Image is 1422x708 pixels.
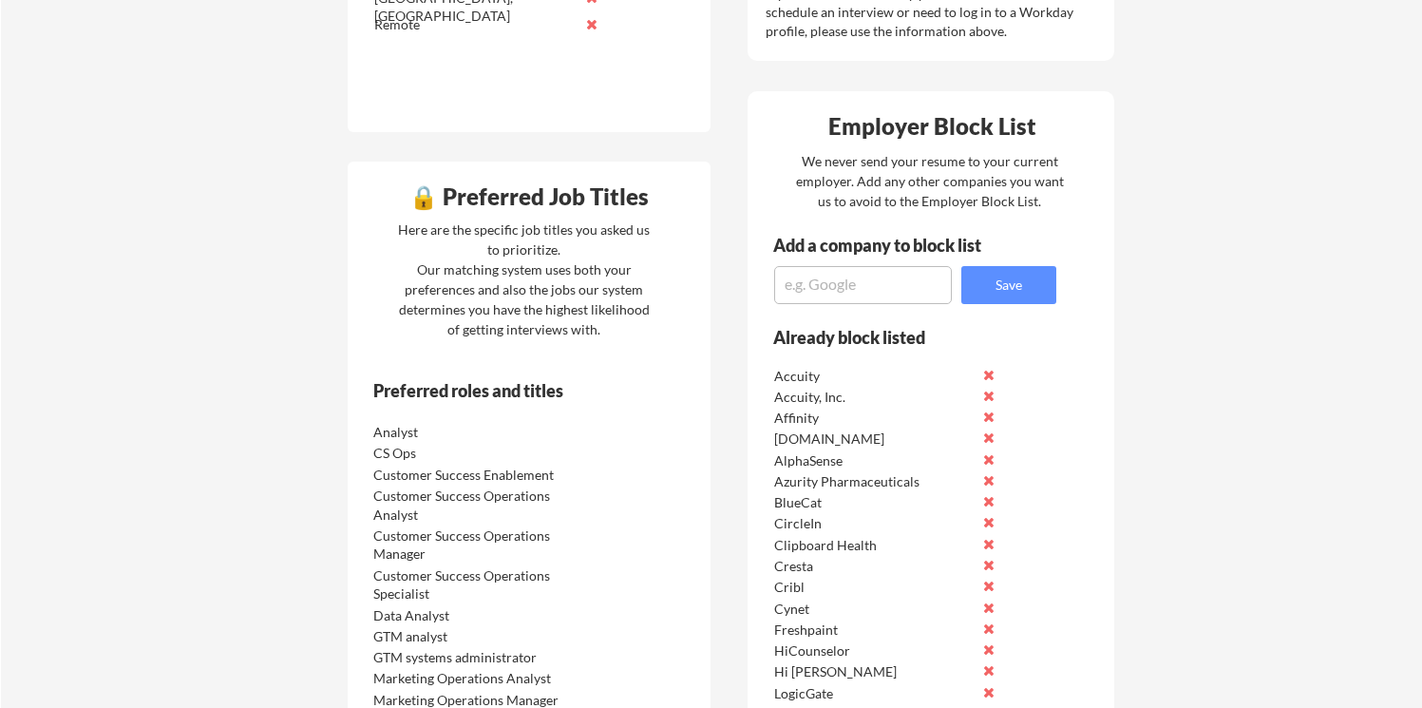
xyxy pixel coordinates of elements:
div: GTM systems administrator [373,648,574,667]
div: Azurity Pharmaceuticals [774,472,975,491]
div: Add a company to block list [773,237,1011,254]
div: LogicGate [774,684,975,703]
div: BlueCat [774,493,975,512]
div: Accuity [774,367,975,386]
div: Remote [374,15,575,34]
div: Customer Success Enablement [373,466,574,485]
div: Customer Success Operations Specialist [373,566,574,603]
div: 🔒 Preferred Job Titles [352,185,706,208]
div: Employer Block List [755,115,1109,138]
div: HiCounselor [774,641,975,660]
div: Already block listed [773,329,1031,346]
div: CS Ops [373,444,574,463]
div: Accuity, Inc. [774,388,975,407]
div: Cresta [774,557,975,576]
div: Analyst [373,423,574,442]
div: AlphaSense [774,451,975,470]
div: Preferred roles and titles [373,382,632,399]
div: [DOMAIN_NAME] [774,430,975,449]
div: CircleIn [774,514,975,533]
div: Cribl [774,578,975,597]
div: Cynet [774,600,975,619]
div: Freshpaint [774,621,975,640]
div: Affinity [774,409,975,428]
button: Save [961,266,1056,304]
div: Customer Success Operations Manager [373,526,574,564]
div: Data Analyst [373,606,574,625]
div: Marketing Operations Analyst [373,669,574,688]
div: Here are the specific job titles you asked us to prioritize. Our matching system uses both your p... [393,220,654,339]
div: Clipboard Health [774,536,975,555]
div: Hi [PERSON_NAME] [774,662,975,681]
div: Customer Success Operations Analyst [373,487,574,524]
div: We never send your resume to your current employer. Add any other companies you want us to avoid ... [794,151,1065,211]
div: GTM analyst [373,627,574,646]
